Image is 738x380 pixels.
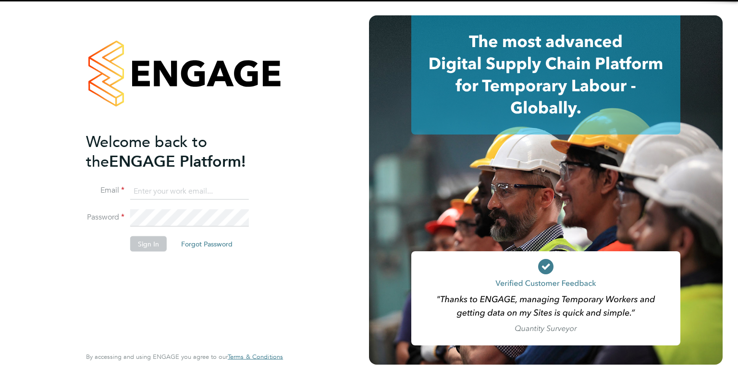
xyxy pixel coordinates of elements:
[86,132,273,171] h2: ENGAGE Platform!
[86,132,207,171] span: Welcome back to the
[86,185,124,196] label: Email
[173,236,240,252] button: Forgot Password
[86,212,124,222] label: Password
[130,236,167,252] button: Sign In
[228,353,283,361] a: Terms & Conditions
[130,183,249,200] input: Enter your work email...
[86,353,283,361] span: By accessing and using ENGAGE you agree to our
